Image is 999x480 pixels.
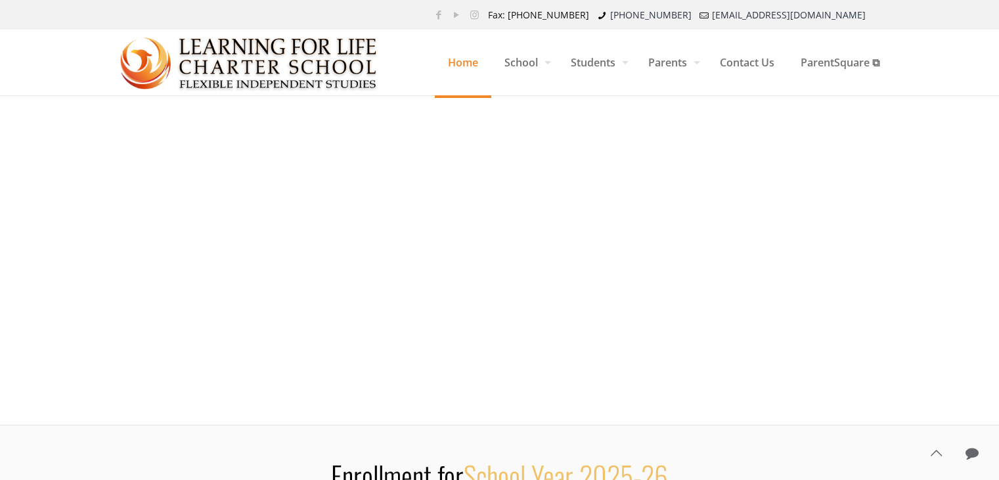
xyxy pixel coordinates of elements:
[635,30,707,95] a: Parents
[707,30,788,95] a: Contact Us
[922,439,950,467] a: Back to top icon
[698,9,711,21] i: mail
[558,43,635,82] span: Students
[596,9,609,21] i: phone
[712,9,866,21] a: [EMAIL_ADDRESS][DOMAIN_NAME]
[491,30,558,95] a: School
[788,30,893,95] a: ParentSquare ⧉
[435,43,491,82] span: Home
[432,8,446,21] a: Facebook icon
[635,43,707,82] span: Parents
[610,9,692,21] a: [PHONE_NUMBER]
[450,8,464,21] a: YouTube icon
[491,43,558,82] span: School
[788,43,893,82] span: ParentSquare ⧉
[120,30,378,96] img: Home
[558,30,635,95] a: Students
[435,30,491,95] a: Home
[468,8,481,21] a: Instagram icon
[707,43,788,82] span: Contact Us
[120,30,378,95] a: Learning for Life Charter School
